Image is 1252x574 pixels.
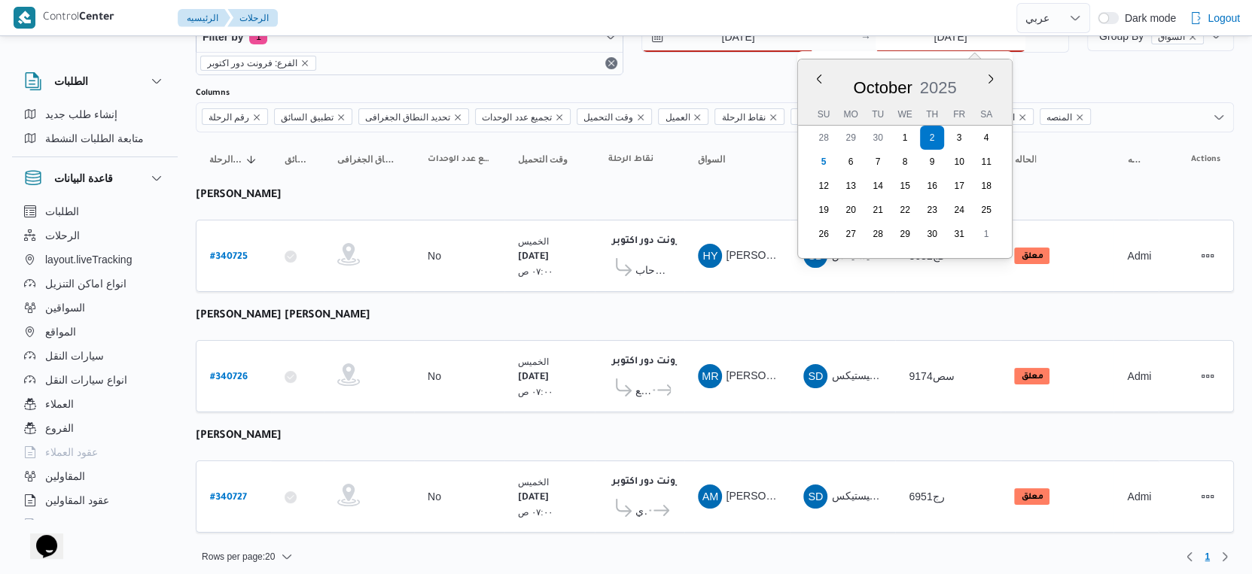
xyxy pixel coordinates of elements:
button: الطلبات [24,72,166,90]
span: Actions [1191,153,1220,166]
span: layout.liveTracking [45,251,132,269]
span: SD [808,364,823,388]
div: day-18 [974,174,998,198]
button: Remove [602,54,620,72]
div: قاعدة البيانات [12,199,178,525]
span: Admin [1127,250,1157,262]
b: [DATE] [518,493,549,503]
span: شركة ديتاك لادارة المشروعات و الخدمات بى لوجيستيكس [831,249,1083,261]
span: الرحلات [45,226,80,244]
input: Press the down key to open a popover containing a calendar. [642,22,813,52]
b: # 340725 [210,252,248,263]
button: Page 1 of 1 [1199,548,1216,566]
h3: قاعدة البيانات [54,169,113,187]
div: day-1 [893,126,917,150]
span: الحاله [1014,153,1036,166]
div: Button. Open the month selector. October is currently selected. [852,77,912,98]
span: تجميع عدد الوحدات [475,108,571,125]
div: No [428,490,441,503]
span: سص9174 [909,370,954,382]
span: 2025 [920,78,957,97]
span: October [853,78,912,97]
span: تطبيق السائق [285,153,310,166]
button: وقت التحميل [512,147,587,172]
b: فرونت دور اكتوبر [612,477,687,487]
span: نقاط الرحلة [608,153,653,166]
button: Rows per page:20 [196,548,299,566]
span: MR [702,364,718,388]
div: Tu [866,104,890,125]
div: day-14 [866,174,890,198]
span: العميل [658,108,708,125]
div: day-28 [812,126,836,150]
button: انواع سيارات النقل [18,368,172,392]
span: Rows per page : 20 [202,548,275,566]
span: السواق [1151,29,1204,44]
span: معلق [1014,368,1049,384]
div: No [428,249,441,263]
span: السواقين [45,299,85,317]
span: عقود العملاء [45,443,98,461]
span: Admin [1127,490,1157,503]
span: الطلبات [45,202,79,220]
div: day-30 [866,126,890,150]
div: day-9 [920,150,944,174]
span: تحديد النطاق الجغرافى [337,153,401,166]
span: وقت التحميل [577,108,652,125]
button: الرحلات [227,9,278,27]
button: المواقع [18,320,172,344]
span: كارفور ميفيدا -التجمع [635,381,650,399]
button: Remove تطبيق السائق from selection in this group [337,113,346,122]
b: [PERSON_NAME] [196,190,282,202]
span: الفرع: فرونت دور اكتوبر [200,56,316,71]
b: فرونت دور اكتوبر [612,357,687,367]
div: Hassan Yousf Husanein Salih [698,244,722,268]
iframe: chat widget [15,514,63,559]
div: Fr [947,104,971,125]
div: month-2025-10 [810,126,1000,246]
button: remove selected entity [300,59,309,68]
span: رقم الرحلة [209,109,249,126]
button: السواقين [18,296,172,320]
span: 1 [1205,548,1210,566]
button: سيارات النقل [18,344,172,368]
span: سيارات النقل [45,347,104,365]
span: نقاط الرحلة [714,108,784,125]
button: عقود المقاولين [18,488,172,512]
button: اجهزة التليفون [18,512,172,536]
span: نقاط الرحلة [721,109,765,126]
span: كارفور الرحاب [635,261,671,279]
span: انواع سيارات النقل [45,371,127,389]
button: Actions [1196,364,1220,388]
a: #340727 [210,487,247,507]
span: السواق [698,153,725,166]
button: Previous page [1180,548,1199,566]
span: المقاولين [45,467,85,485]
div: day-21 [866,198,890,222]
button: Remove تجميع عدد الوحدات from selection in this group [555,113,564,122]
div: Su [812,104,836,125]
button: الحاله [1008,147,1106,172]
div: day-2 [920,126,944,150]
button: Remove رقم الرحلة from selection in this group [252,113,261,122]
span: [PERSON_NAME] [726,490,812,502]
div: Mo [839,104,863,125]
button: Actions [1196,484,1220,509]
div: day-11 [974,150,998,174]
div: day-12 [812,174,836,198]
div: day-22 [893,198,917,222]
small: ٠٧:٠٠ ص [518,387,553,396]
span: AM [702,484,719,509]
span: SD [808,484,823,509]
button: Remove المنصه from selection in this group [1075,113,1084,122]
small: الخميس [518,236,549,246]
span: وقت التحميل [518,153,568,166]
button: انواع اماكن التنزيل [18,272,172,296]
div: day-7 [866,150,890,174]
div: day-25 [974,198,998,222]
span: تحديد النطاق الجغرافى [365,109,451,126]
span: Admin [1127,370,1157,382]
span: اجهزة التليفون [45,515,108,533]
div: day-26 [812,222,836,246]
button: إنشاء طلب جديد [18,102,172,126]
